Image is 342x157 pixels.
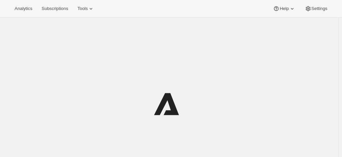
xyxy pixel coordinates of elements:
button: Analytics [11,4,36,13]
button: Help [269,4,299,13]
button: Subscriptions [38,4,72,13]
span: Help [280,6,289,11]
button: Settings [301,4,331,13]
span: Analytics [15,6,32,11]
span: Settings [311,6,327,11]
button: Tools [73,4,98,13]
span: Subscriptions [42,6,68,11]
span: Tools [77,6,88,11]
